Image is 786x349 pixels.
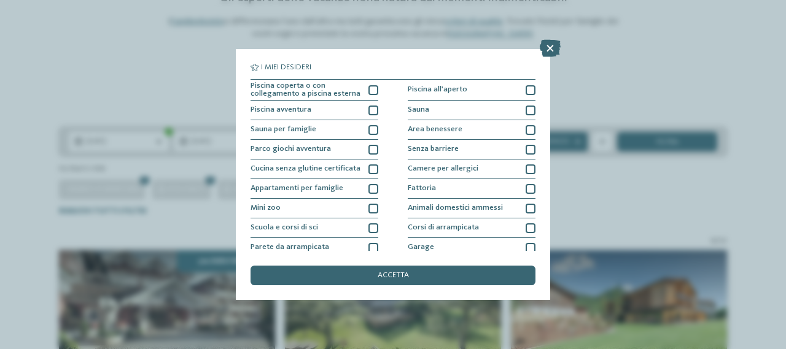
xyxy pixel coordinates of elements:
[408,126,462,134] span: Area benessere
[408,86,467,94] span: Piscina all'aperto
[251,185,343,193] span: Appartamenti per famiglie
[408,224,479,232] span: Corsi di arrampicata
[251,82,361,98] span: Piscina coperta o con collegamento a piscina esterna
[251,204,281,212] span: Mini zoo
[378,272,409,280] span: accetta
[251,106,311,114] span: Piscina avventura
[408,106,429,114] span: Sauna
[408,244,434,251] span: Garage
[408,185,436,193] span: Fattoria
[251,224,318,232] span: Scuola e corsi di sci
[408,145,459,153] span: Senza barriere
[251,126,316,134] span: Sauna per famiglie
[251,244,329,251] span: Parete da arrampicata
[408,165,478,173] span: Camere per allergici
[408,204,503,212] span: Animali domestici ammessi
[251,145,331,153] span: Parco giochi avventura
[261,64,311,72] span: I miei desideri
[251,165,360,173] span: Cucina senza glutine certificata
